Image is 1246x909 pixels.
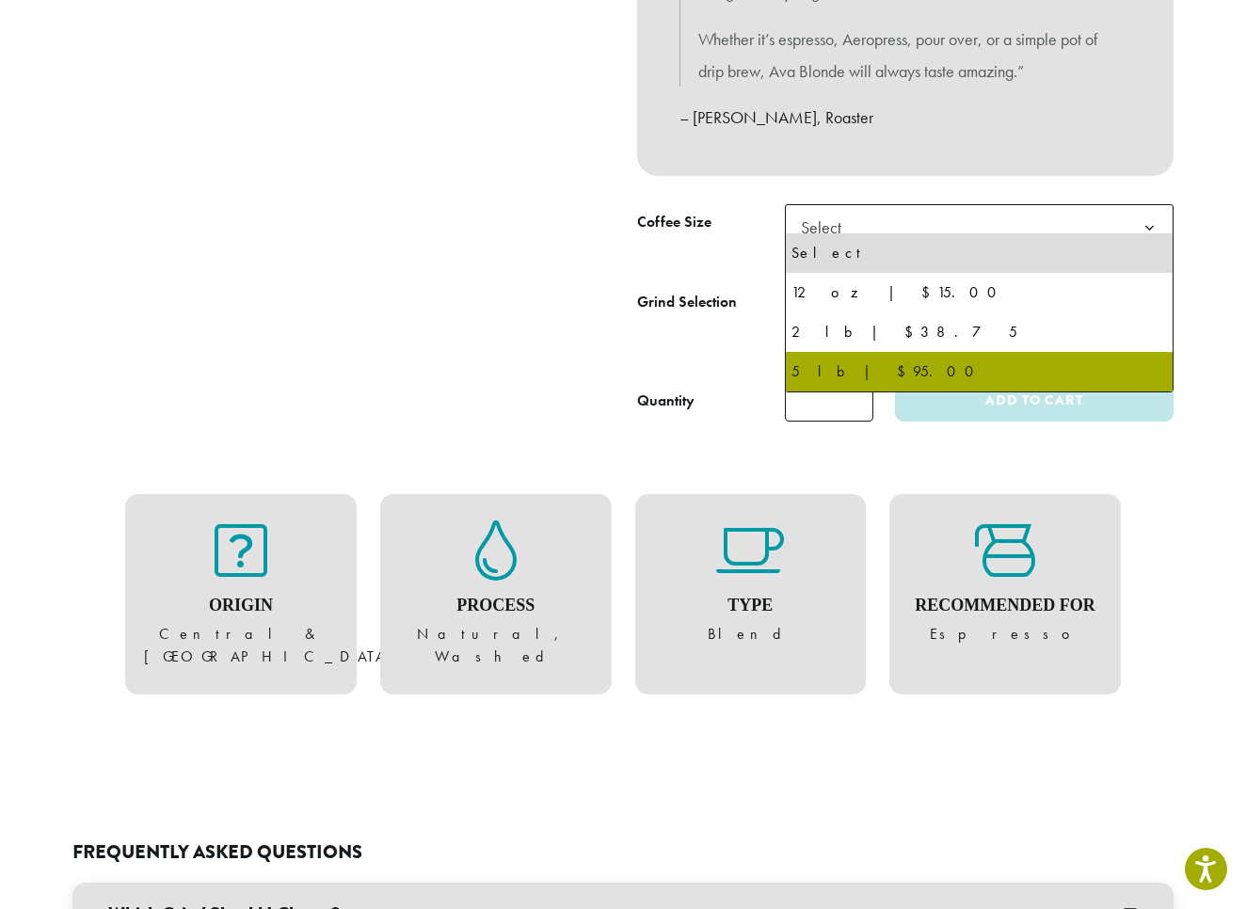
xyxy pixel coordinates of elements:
[791,358,1167,386] div: 5 lb | $95.00
[785,379,873,422] input: Product quantity
[785,204,1174,250] span: Select
[791,318,1167,346] div: 2 lb | $38.75
[144,596,338,616] h4: Origin
[908,596,1102,616] h4: Recommended For
[399,596,593,616] h4: Process
[637,390,695,412] div: Quantity
[637,209,785,236] label: Coffee Size
[654,520,848,646] figure: Blend
[793,209,860,246] span: Select
[399,520,593,669] figure: Natural, Washed
[895,379,1174,422] button: Add to cart
[144,520,338,669] figure: Central & [GEOGRAPHIC_DATA]
[698,24,1112,88] p: Whether it’s espresso, Aeropress, pour over, or a simple pot of drip brew, Ava Blonde will always...
[679,102,1131,134] p: – [PERSON_NAME], Roaster
[786,233,1173,273] li: Select
[72,841,1174,864] h2: Frequently Asked Questions
[791,279,1167,307] div: 12 oz | $15.00
[654,596,848,616] h4: Type
[908,520,1102,646] figure: Espresso
[637,289,785,316] label: Grind Selection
